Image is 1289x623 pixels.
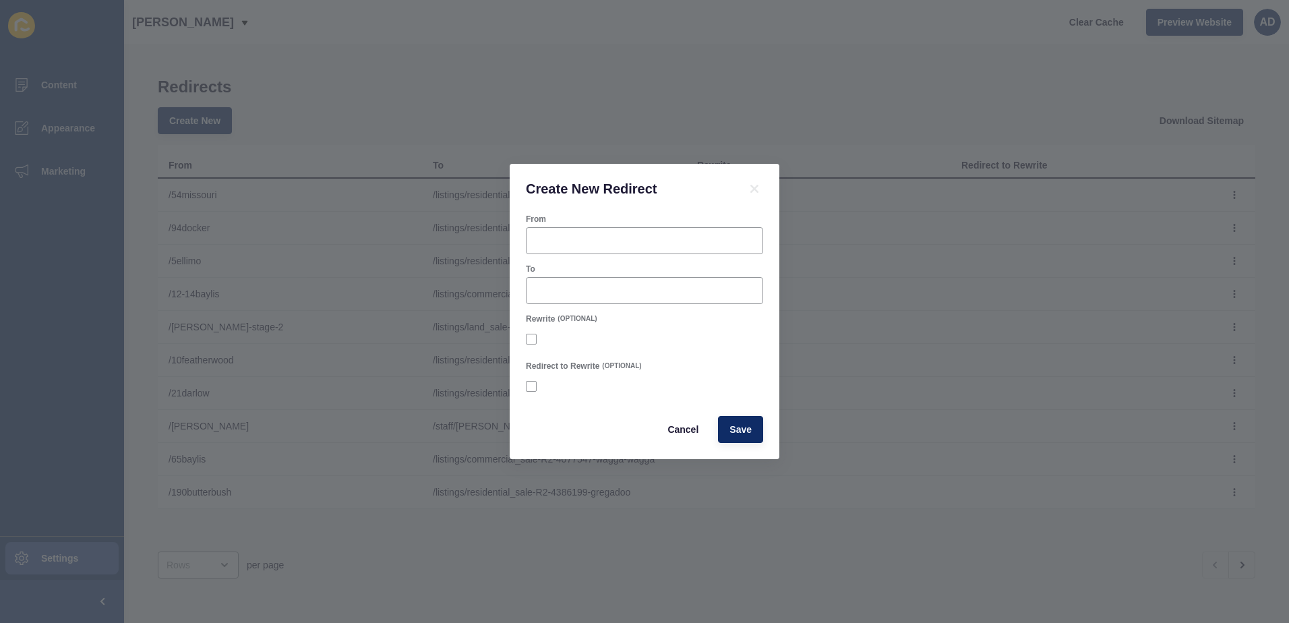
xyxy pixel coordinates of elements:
label: To [526,264,535,274]
label: Redirect to Rewrite [526,361,599,372]
label: Rewrite [526,314,555,324]
button: Save [718,416,763,443]
button: Cancel [656,416,710,443]
span: (OPTIONAL) [602,361,641,371]
span: (OPTIONAL) [558,314,597,324]
span: Save [729,423,752,436]
label: From [526,214,546,225]
h1: Create New Redirect [526,180,729,198]
span: Cancel [667,423,698,436]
